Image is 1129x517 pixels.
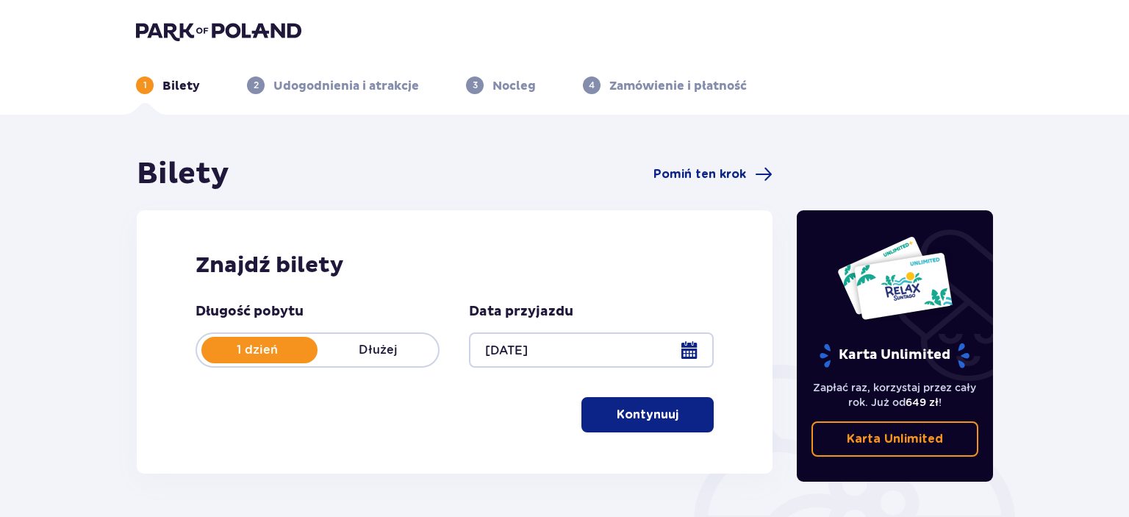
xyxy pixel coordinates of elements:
[617,407,678,423] p: Kontynuuj
[247,76,419,94] div: 2Udogodnienia i atrakcje
[318,342,438,358] p: Dłużej
[136,21,301,41] img: Park of Poland logo
[197,342,318,358] p: 1 dzień
[492,78,536,94] p: Nocleg
[469,303,573,321] p: Data przyjazdu
[653,166,746,182] span: Pomiń ten krok
[136,76,200,94] div: 1Bilety
[196,303,304,321] p: Długość pobytu
[254,79,259,92] p: 2
[811,421,979,457] a: Karta Unlimited
[583,76,747,94] div: 4Zamówienie i płatność
[143,79,147,92] p: 1
[137,156,229,193] h1: Bilety
[196,252,714,279] h2: Znajdź bilety
[609,78,747,94] p: Zamówienie i płatność
[273,78,419,94] p: Udogodnienia i atrakcje
[653,165,773,183] a: Pomiń ten krok
[818,343,971,368] p: Karta Unlimited
[589,79,595,92] p: 4
[473,79,478,92] p: 3
[847,431,943,447] p: Karta Unlimited
[581,397,714,432] button: Kontynuuj
[811,380,979,410] p: Zapłać raz, korzystaj przez cały rok. Już od !
[906,396,939,408] span: 649 zł
[162,78,200,94] p: Bilety
[836,235,953,321] img: Dwie karty całoroczne do Suntago z napisem 'UNLIMITED RELAX', na białym tle z tropikalnymi liśćmi...
[466,76,536,94] div: 3Nocleg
